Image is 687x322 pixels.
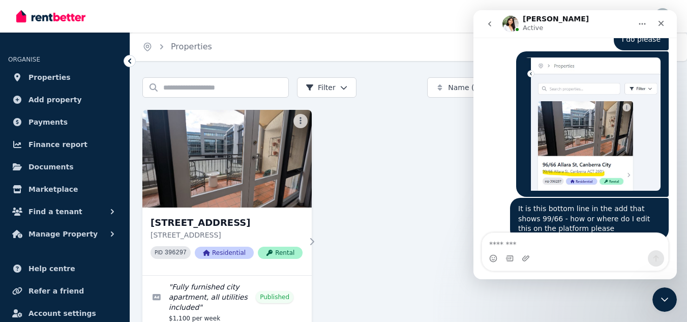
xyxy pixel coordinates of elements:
[654,8,671,24] img: Tamara Pratt
[28,285,84,297] span: Refer a friend
[8,134,122,155] a: Finance report
[8,281,122,301] a: Refer a friend
[8,67,122,87] a: Properties
[28,307,96,319] span: Account settings
[165,249,187,256] code: 396297
[258,247,303,259] span: Rental
[652,287,677,312] iframe: Intercom live chat
[293,114,308,128] button: More options
[8,258,122,279] a: Help centre
[8,112,122,132] a: Payments
[28,228,98,240] span: Manage Property
[8,157,122,177] a: Documents
[28,206,82,218] span: Find a tenant
[28,71,71,83] span: Properties
[297,77,356,98] button: Filter
[142,110,312,208] img: 96/66 Allara St, Canberra City
[28,138,87,151] span: Finance report
[195,247,254,259] span: Residential
[142,110,312,275] a: 96/66 Allara St, Canberra City[STREET_ADDRESS][STREET_ADDRESS]PID 396297ResidentialRental
[8,224,122,244] button: Manage Property
[151,216,303,230] h3: [STREET_ADDRESS]
[8,90,122,110] a: Add property
[448,82,489,93] span: Name (A-Z)
[155,250,163,255] small: PID
[28,116,68,128] span: Payments
[306,82,336,93] span: Filter
[427,77,525,98] button: Name (A-Z)
[28,183,78,195] span: Marketplace
[171,42,212,51] a: Properties
[28,161,74,173] span: Documents
[8,179,122,199] a: Marketplace
[16,9,85,24] img: RentBetter
[28,262,75,275] span: Help centre
[130,33,224,61] nav: Breadcrumb
[28,94,82,106] span: Add property
[8,56,40,63] span: ORGANISE
[473,10,677,279] iframe: Intercom live chat
[8,201,122,222] button: Find a tenant
[151,230,303,240] p: [STREET_ADDRESS]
